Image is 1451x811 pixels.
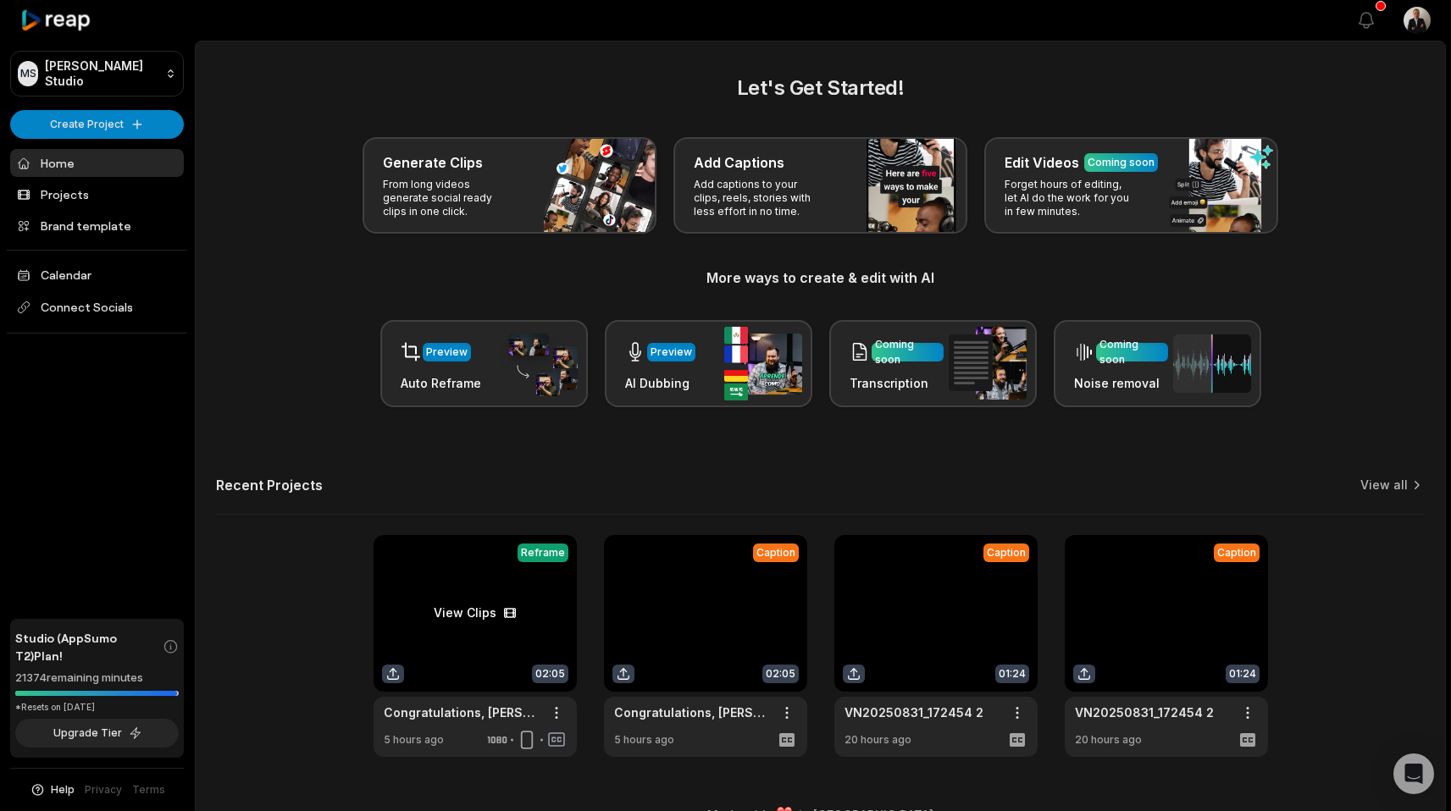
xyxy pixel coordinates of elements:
div: Preview [651,345,692,360]
div: Coming soon [875,337,940,367]
div: 21374 remaining minutes [15,670,179,687]
span: Connect Socials [10,292,184,323]
a: Projects [10,180,184,208]
a: Congratulations, [PERSON_NAME] [384,703,540,721]
a: Home [10,149,184,177]
h3: Generate Clips [383,152,483,173]
h2: Recent Projects [216,477,323,494]
h3: Noise removal [1074,374,1168,392]
img: auto_reframe.png [500,331,578,397]
p: From long videos generate social ready clips in one click. [383,178,514,218]
a: VN20250831_172454 2 [1075,703,1214,721]
a: Congratulations, [PERSON_NAME] [614,703,770,721]
div: Open Intercom Messenger [1393,753,1434,794]
a: View all [1360,477,1408,494]
h3: Add Captions [694,152,784,173]
div: Coming soon [1099,337,1165,367]
a: Terms [132,782,165,797]
a: Privacy [85,782,122,797]
h3: Edit Videos [1005,152,1079,173]
h2: Let's Get Started! [216,73,1425,103]
img: transcription.png [949,327,1027,400]
button: Create Project [10,110,184,139]
img: ai_dubbing.png [724,327,802,400]
h3: Transcription [850,374,944,392]
p: Forget hours of editing, let AI do the work for you in few minutes. [1005,178,1136,218]
a: Brand template [10,212,184,240]
p: Add captions to your clips, reels, stories with less effort in no time. [694,178,825,218]
span: Help [51,782,75,797]
a: Calendar [10,261,184,289]
h3: Auto Reframe [401,374,481,392]
h3: AI Dubbing [625,374,695,392]
button: Help [30,782,75,797]
div: Coming soon [1088,155,1155,170]
img: noise_removal.png [1173,334,1251,393]
div: MS [18,61,38,86]
div: *Resets on [DATE] [15,701,179,714]
div: Preview [426,345,468,360]
h3: More ways to create & edit with AI [216,268,1425,288]
span: Studio (AppSumo T2) Plan! [15,629,163,665]
a: VN20250831_172454 2 [845,703,983,721]
p: [PERSON_NAME] Studio [45,58,158,89]
button: Upgrade Tier [15,719,179,748]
